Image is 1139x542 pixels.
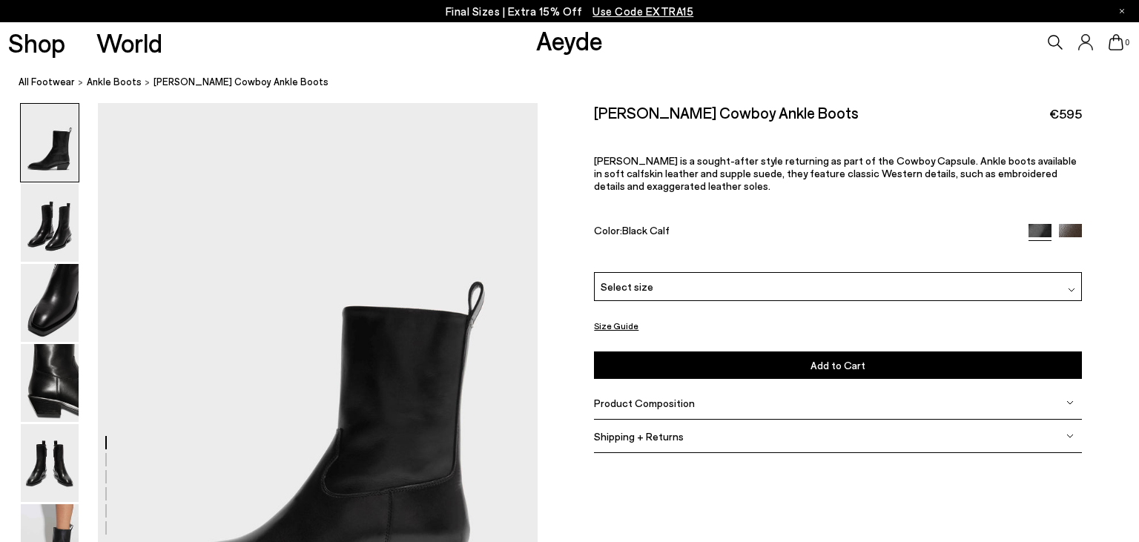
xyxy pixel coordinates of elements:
span: €595 [1049,105,1082,123]
img: Luis Leather Cowboy Ankle Boots - Image 3 [21,264,79,342]
a: World [96,30,162,56]
span: Select size [601,279,653,294]
span: Ankle Boots [87,76,142,87]
span: Black Calf [622,224,670,237]
img: Luis Leather Cowboy Ankle Boots - Image 2 [21,184,79,262]
span: [PERSON_NAME] Cowboy Ankle Boots [153,74,329,90]
span: Navigate to /collections/ss25-final-sizes [592,4,693,18]
img: svg%3E [1066,432,1074,440]
button: Size Guide [594,317,638,335]
div: Color: [594,224,1012,241]
span: 0 [1123,39,1131,47]
img: Luis Leather Cowboy Ankle Boots - Image 1 [21,104,79,182]
img: Luis Leather Cowboy Ankle Boots - Image 5 [21,424,79,502]
a: Shop [8,30,65,56]
a: Aeyde [536,24,603,56]
a: Ankle Boots [87,74,142,90]
img: svg%3E [1068,286,1075,294]
nav: breadcrumb [19,62,1139,103]
h2: [PERSON_NAME] Cowboy Ankle Boots [594,103,859,122]
img: Luis Leather Cowboy Ankle Boots - Image 4 [21,344,79,422]
p: [PERSON_NAME] is a sought-after style returning as part of the Cowboy Capsule. Ankle boots availa... [594,154,1082,192]
span: Shipping + Returns [594,430,684,443]
span: Add to Cart [810,359,865,371]
p: Final Sizes | Extra 15% Off [446,2,694,21]
a: 0 [1109,34,1123,50]
img: svg%3E [1066,399,1074,406]
button: Add to Cart [594,351,1082,379]
span: Product Composition [594,397,695,409]
a: All Footwear [19,74,75,90]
